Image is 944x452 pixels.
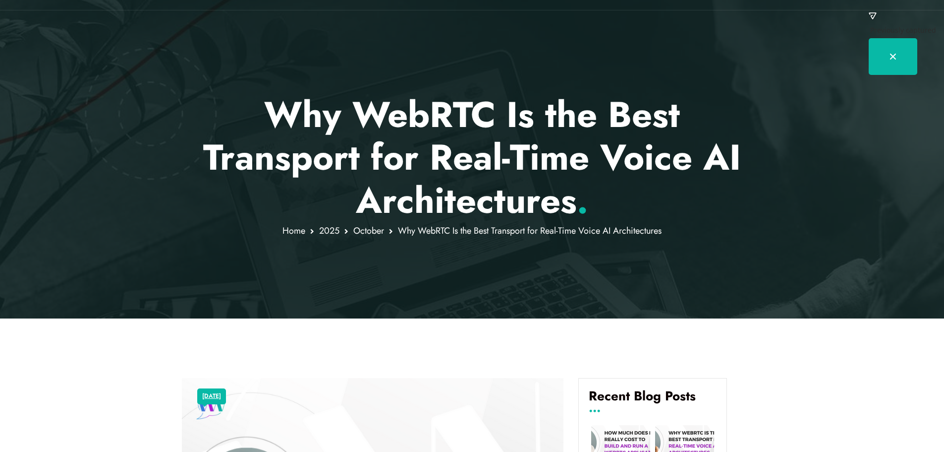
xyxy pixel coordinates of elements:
[182,93,762,222] h1: Why WebRTC Is the Best Transport for Real-Time Voice AI Architectures
[319,224,339,237] a: 2025
[282,224,305,237] a: Home
[577,175,588,226] span: .
[589,388,717,411] h4: Recent Blog Posts
[398,224,662,237] span: Why WebRTC Is the Best Transport for Real-Time Voice AI Architectures
[202,390,221,403] a: [DATE]
[353,224,384,237] a: October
